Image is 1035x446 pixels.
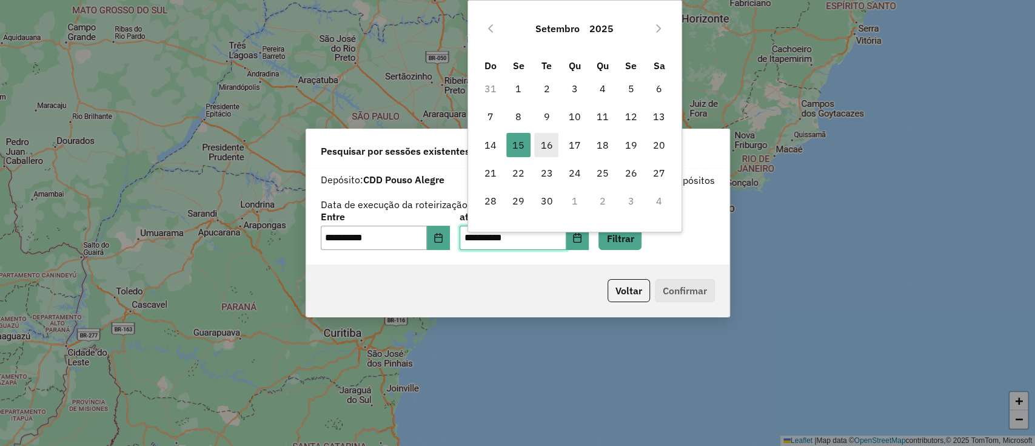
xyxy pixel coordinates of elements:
[563,104,587,129] span: 10
[506,161,531,185] span: 22
[532,187,560,215] td: 30
[532,103,560,130] td: 9
[645,187,673,215] td: 4
[321,144,470,158] span: Pesquisar por sessões existentes
[619,161,643,185] span: 26
[608,279,650,302] button: Voltar
[619,104,643,129] span: 12
[506,133,531,157] span: 15
[534,76,558,101] span: 2
[647,76,671,101] span: 6
[321,209,450,224] label: Entre
[617,75,645,103] td: 5
[589,103,617,130] td: 11
[645,103,673,130] td: 13
[534,161,558,185] span: 23
[531,14,584,43] button: Choose Month
[647,133,671,157] span: 20
[619,133,643,157] span: 19
[321,197,471,212] label: Data de execução da roteirização:
[506,104,531,129] span: 8
[532,131,560,159] td: 16
[561,75,589,103] td: 3
[506,189,531,213] span: 29
[532,159,560,187] td: 23
[504,131,532,159] td: 15
[484,59,497,72] span: Do
[591,104,615,129] span: 11
[645,131,673,159] td: 20
[504,187,532,215] td: 29
[534,104,558,129] span: 9
[504,75,532,103] td: 1
[589,75,617,103] td: 4
[561,103,589,130] td: 10
[427,226,450,250] button: Choose Date
[476,75,504,103] td: 31
[584,14,618,43] button: Choose Year
[647,104,671,129] span: 13
[561,159,589,187] td: 24
[541,59,552,72] span: Te
[647,161,671,185] span: 27
[476,131,504,159] td: 14
[478,189,503,213] span: 28
[363,174,444,186] strong: CDD Pouso Alegre
[534,189,558,213] span: 30
[504,103,532,130] td: 8
[478,104,503,129] span: 7
[617,131,645,159] td: 19
[619,76,643,101] span: 5
[617,103,645,130] td: 12
[460,209,589,224] label: até
[566,226,589,250] button: Choose Date
[513,59,524,72] span: Se
[532,75,560,103] td: 2
[653,59,665,72] span: Sa
[589,131,617,159] td: 18
[481,19,500,38] button: Previous Month
[563,161,587,185] span: 24
[476,159,504,187] td: 21
[476,103,504,130] td: 7
[563,76,587,101] span: 3
[534,133,558,157] span: 16
[591,161,615,185] span: 25
[478,133,503,157] span: 14
[476,187,504,215] td: 28
[563,133,587,157] span: 17
[645,159,673,187] td: 27
[645,75,673,103] td: 6
[561,131,589,159] td: 17
[591,76,615,101] span: 4
[597,59,609,72] span: Qu
[617,187,645,215] td: 3
[589,159,617,187] td: 25
[589,187,617,215] td: 2
[625,59,637,72] span: Se
[561,187,589,215] td: 1
[478,161,503,185] span: 21
[504,159,532,187] td: 22
[598,227,641,250] button: Filtrar
[569,59,581,72] span: Qu
[321,172,444,187] label: Depósito:
[617,159,645,187] td: 26
[506,76,531,101] span: 1
[649,19,668,38] button: Next Month
[591,133,615,157] span: 18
